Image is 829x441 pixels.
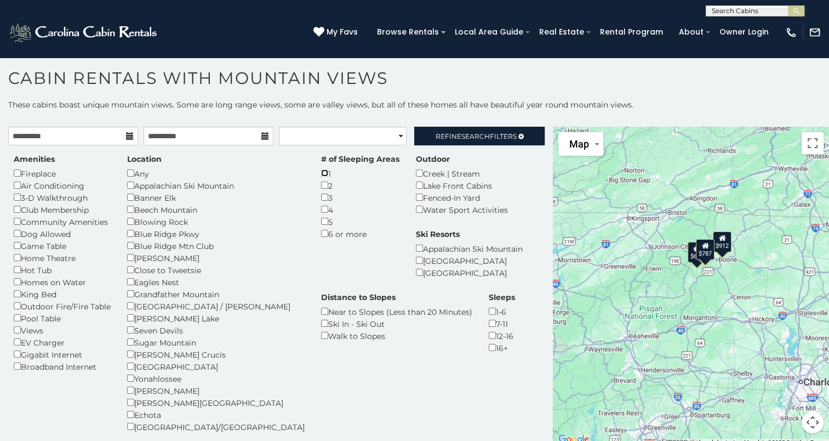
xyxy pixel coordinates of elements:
div: 5 [321,216,399,228]
div: Club Membership [14,203,111,216]
div: Yonahlossee [127,372,305,385]
div: Dog Allowed [14,228,111,240]
div: [GEOGRAPHIC_DATA]/[GEOGRAPHIC_DATA] [127,421,305,433]
label: Location [127,154,162,165]
button: Change map style [558,132,603,156]
div: [PERSON_NAME] Lake [127,312,305,324]
div: Beech Mountain [127,203,305,216]
label: Amenities [14,154,55,165]
div: Community Amenities [14,216,111,228]
a: Owner Login [714,24,774,41]
div: Seven Devils [127,324,305,336]
div: Ski In - Ski Out [321,318,472,330]
div: Sugar Mountain [127,336,305,348]
span: Map [569,138,589,150]
div: Broadband Internet [14,360,111,372]
a: Local Area Guide [449,24,529,41]
span: Refine Filters [436,132,517,140]
div: 6 or more [321,228,399,240]
label: Distance to Slopes [321,292,396,303]
label: # of Sleeping Areas [321,154,399,165]
div: Grandfather Mountain [127,288,305,300]
div: Air Conditioning [14,179,111,191]
div: Blue Ridge Mtn Club [127,240,305,252]
label: Sleeps [489,292,515,303]
a: Real Estate [534,24,590,41]
span: My Favs [327,26,358,38]
div: 3-D Walkthrough [14,191,111,203]
img: phone-regular-white.png [785,26,797,38]
div: Homes on Water [14,276,111,288]
div: Hot Tub [14,264,111,276]
div: 2 [321,179,399,191]
div: Appalachian Ski Mountain [416,242,523,255]
div: Pool Table [14,312,111,324]
div: Walk to Slopes [321,330,472,342]
label: Outdoor [416,154,450,165]
a: My Favs [313,26,361,38]
button: Toggle fullscreen view [802,132,824,154]
span: Search [461,132,490,140]
div: 4 [321,203,399,216]
div: [GEOGRAPHIC_DATA] [416,267,523,279]
div: Blowing Rock [127,216,305,228]
div: Outdoor Fire/Fire Table [14,300,111,312]
div: Water Sport Activities [416,203,508,216]
div: Eagles Nest [127,276,305,288]
div: Home Theatre [14,252,111,264]
div: $610 [688,242,706,263]
div: EV Charger [14,336,111,348]
div: 12-16 [489,330,515,342]
img: mail-regular-white.png [809,26,821,38]
div: Appalachian Ski Mountain [127,179,305,191]
div: [GEOGRAPHIC_DATA] / [PERSON_NAME] [127,300,305,312]
div: Close to Tweetsie [127,264,305,276]
div: Lake Front Cabins [416,179,508,191]
div: Blue Ridge Pkwy [127,228,305,240]
div: Game Table [14,240,111,252]
div: 3 [321,191,399,203]
div: 1 [321,167,399,179]
div: 16+ [489,342,515,354]
div: Creek | Stream [416,167,508,179]
div: [GEOGRAPHIC_DATA] [127,360,305,372]
div: $787 [696,239,714,260]
a: RefineSearchFilters [414,127,544,145]
a: About [673,24,709,41]
div: Banner Elk [127,191,305,203]
div: [PERSON_NAME] [127,252,305,264]
button: Map camera controls [802,411,824,433]
div: Near to Slopes (Less than 20 Minutes) [321,306,472,318]
div: Views [14,324,111,336]
a: Rental Program [594,24,668,41]
div: 7-11 [489,318,515,330]
div: [GEOGRAPHIC_DATA] [416,255,523,267]
div: 1-6 [489,306,515,318]
div: Echota [127,409,305,421]
div: [PERSON_NAME][GEOGRAPHIC_DATA] [127,397,305,409]
div: [PERSON_NAME] Crucis [127,348,305,360]
div: Fireplace [14,167,111,179]
div: Fenced-In Yard [416,191,508,203]
div: King Bed [14,288,111,300]
div: Any [127,167,305,179]
div: Gigabit Internet [14,348,111,360]
a: Browse Rentals [371,24,444,41]
div: [PERSON_NAME] [127,385,305,397]
div: $912 [713,231,731,252]
img: White-1-2.png [8,21,160,43]
label: Ski Resorts [416,229,460,240]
